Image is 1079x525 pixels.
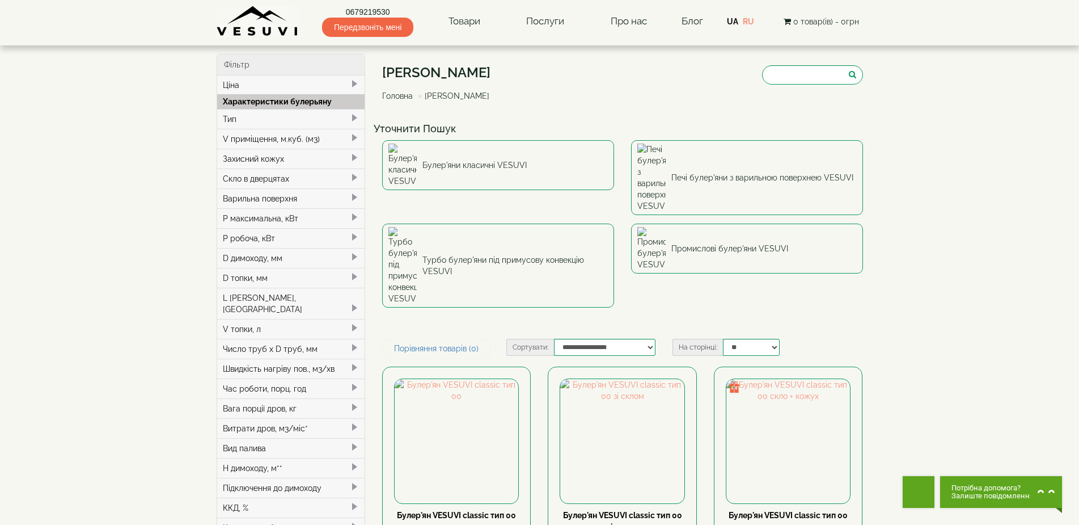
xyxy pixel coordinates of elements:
[388,144,417,187] img: Булер'яни класичні VESUVI
[388,227,417,304] img: Турбо булер'яни під примусову конвекцію VESUVI
[217,54,365,75] div: Фільтр
[672,339,723,356] label: На сторінці:
[951,484,1034,492] span: Потрібна допомога?
[515,9,576,35] a: Послуги
[217,228,365,248] div: P робоча, кВт
[217,379,365,398] div: Час роботи, порц. год
[217,398,365,418] div: Вага порції дров, кг
[217,94,365,109] div: Характеристики булерьяну
[415,90,489,102] li: [PERSON_NAME]
[382,140,614,190] a: Булер'яни класичні VESUVI Булер'яни класичні VESUVI
[217,149,365,169] div: Захисний кожух
[395,379,518,503] img: Булер'ян VESUVI classic тип 00
[729,381,740,393] img: gift
[217,438,365,458] div: Вид палива
[217,319,365,339] div: V топки, л
[217,418,365,438] div: Витрати дров, м3/міс*
[217,458,365,478] div: H димоходу, м**
[217,6,299,37] img: Завод VESUVI
[382,339,490,358] a: Порівняння товарів (0)
[217,109,365,129] div: Тип
[217,208,365,228] div: P максимальна, кВт
[382,91,413,100] a: Головна
[217,288,365,319] div: L [PERSON_NAME], [GEOGRAPHIC_DATA]
[437,9,492,35] a: Товари
[743,17,754,26] a: RU
[631,140,863,215] a: Печі булер'яни з варильною поверхнею VESUVI Печі булер'яни з варильною поверхнею VESUVI
[322,6,413,18] a: 0679219530
[637,227,666,270] img: Промислові булер'яни VESUVI
[940,476,1062,508] button: Chat button
[217,129,365,149] div: V приміщення, м.куб. (м3)
[217,169,365,188] div: Скло в дверцятах
[217,359,365,379] div: Швидкість нагріву пов., м3/хв
[217,75,365,95] div: Ціна
[727,17,738,26] a: UA
[560,379,684,503] img: Булер'ян VESUVI classic тип 00 зі склом
[506,339,554,356] label: Сортувати:
[397,511,516,520] a: Булер'ян VESUVI classic тип 00
[780,15,862,28] button: 0 товар(ів) - 0грн
[217,498,365,518] div: ККД, %
[217,188,365,208] div: Варильна поверхня
[322,18,413,37] span: Передзвоніть мені
[599,9,658,35] a: Про нас
[637,144,666,212] img: Печі булер'яни з варильною поверхнею VESUVI
[631,224,863,274] a: Промислові булер'яни VESUVI Промислові булер'яни VESUVI
[217,339,365,359] div: Число труб x D труб, мм
[374,123,871,135] h4: Уточнити Пошук
[217,268,365,288] div: D топки, мм
[382,65,498,80] h1: [PERSON_NAME]
[217,478,365,498] div: Підключення до димоходу
[903,476,934,508] button: Get Call button
[217,248,365,268] div: D димоходу, мм
[793,17,859,26] span: 0 товар(ів) - 0грн
[951,492,1034,500] span: Залиште повідомлення
[726,379,850,503] img: Булер'ян VESUVI classic тип 00 скло + кожух
[682,15,703,27] a: Блог
[382,224,614,308] a: Турбо булер'яни під примусову конвекцію VESUVI Турбо булер'яни під примусову конвекцію VESUVI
